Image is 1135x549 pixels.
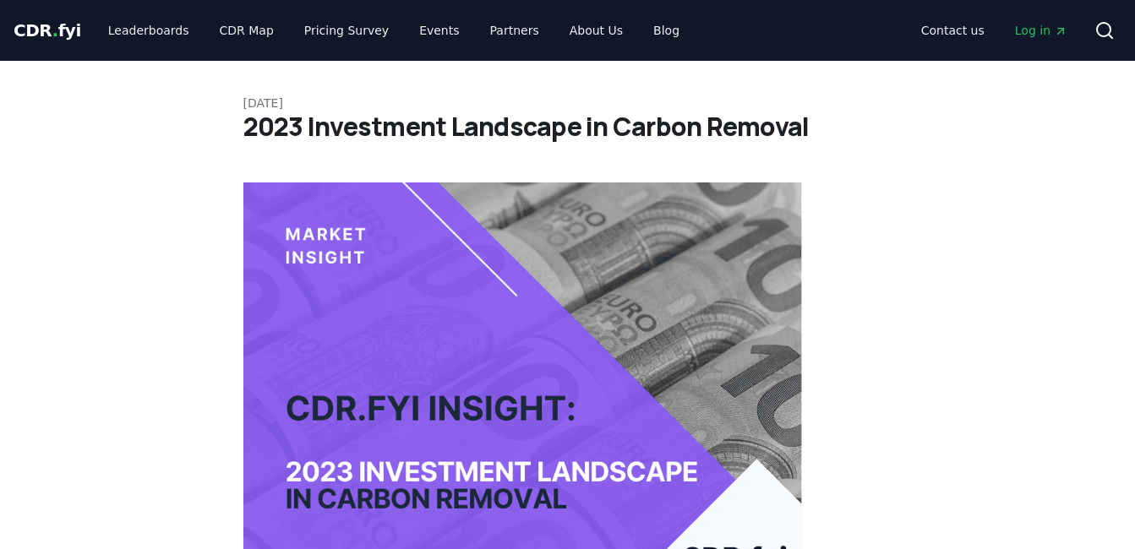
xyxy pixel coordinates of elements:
span: . [52,20,58,41]
h1: 2023 Investment Landscape in Carbon Removal [243,111,892,142]
span: Log in [1015,22,1067,39]
a: Log in [1001,15,1081,46]
a: Partners [477,15,553,46]
a: Contact us [908,15,998,46]
span: CDR fyi [14,20,81,41]
nav: Main [908,15,1081,46]
a: About Us [556,15,636,46]
a: CDR Map [206,15,287,46]
a: Pricing Survey [291,15,402,46]
a: CDR.fyi [14,19,81,42]
a: Leaderboards [95,15,203,46]
p: [DATE] [243,95,892,111]
a: Events [406,15,472,46]
nav: Main [95,15,693,46]
a: Blog [640,15,693,46]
